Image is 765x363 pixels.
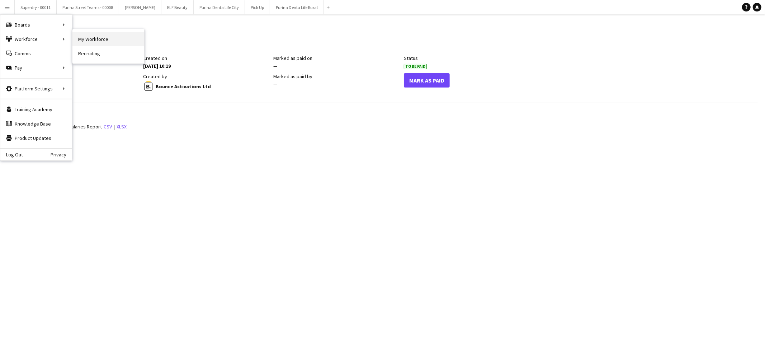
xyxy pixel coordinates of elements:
[270,0,324,14] button: Purina Denta Life Rural
[245,0,270,14] button: Pick Up
[104,123,112,130] a: csv
[0,131,72,145] a: Product Updates
[143,73,270,80] div: Created by
[404,64,427,69] span: To Be Paid
[0,81,72,96] div: Platform Settings
[404,73,450,88] button: Mark As Paid
[57,0,119,14] button: Purina Street Teams - 00008
[117,123,127,130] a: xlsx
[0,117,72,131] a: Knowledge Base
[51,152,72,157] a: Privacy
[273,63,277,69] span: —
[0,32,72,46] div: Workforce
[143,63,270,69] div: [DATE] 10:19
[15,0,57,14] button: Superdry - 00011
[273,81,277,88] span: —
[143,55,270,61] div: Created on
[0,61,72,75] div: Pay
[72,46,144,61] a: Recruiting
[194,0,245,14] button: Purina Denta Life City
[13,73,140,80] div: Date range
[13,122,758,131] div: |
[0,102,72,117] a: Training Academy
[13,63,140,69] div: £475.00
[13,81,140,88] div: [DATE] to [DATE]
[404,55,531,61] div: Status
[72,32,144,46] a: My Workforce
[0,18,72,32] div: Boards
[119,0,161,14] button: [PERSON_NAME]
[273,73,400,80] div: Marked as paid by
[143,81,270,92] div: Bounce Activations Ltd
[13,110,758,117] h3: Reports
[0,46,72,61] a: Comms
[273,55,400,61] div: Marked as paid on
[161,0,194,14] button: ELF Beauty
[0,152,23,157] a: Log Out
